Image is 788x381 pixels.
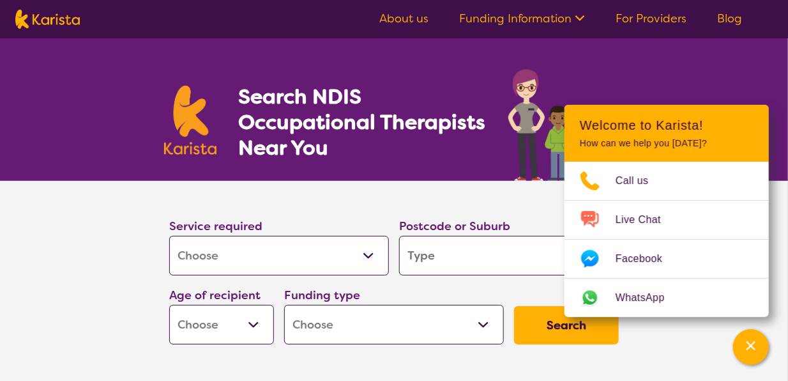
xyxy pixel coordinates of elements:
a: Funding Information [459,11,585,26]
a: For Providers [616,11,686,26]
span: Live Chat [616,210,676,229]
p: How can we help you [DATE]? [580,138,754,149]
label: Funding type [284,288,360,303]
span: Call us [616,171,664,190]
ul: Choose channel [564,162,769,317]
label: Service required [169,219,262,234]
img: Karista logo [15,10,80,29]
label: Postcode or Suburb [399,219,510,234]
div: Channel Menu [564,105,769,317]
h2: Welcome to Karista! [580,118,754,133]
a: Web link opens in a new tab. [564,279,769,317]
button: Channel Menu [733,329,769,365]
img: occupational-therapy [508,69,624,181]
input: Type [399,236,619,276]
a: Blog [717,11,742,26]
label: Age of recipient [169,288,261,303]
span: WhatsApp [616,288,680,307]
button: Search [514,306,619,345]
h1: Search NDIS Occupational Therapists Near You [238,84,487,160]
a: About us [379,11,428,26]
span: Facebook [616,249,678,268]
img: Karista logo [164,86,216,155]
